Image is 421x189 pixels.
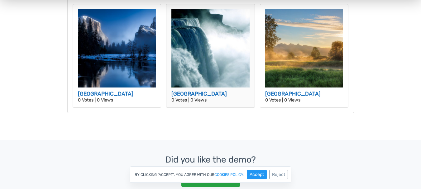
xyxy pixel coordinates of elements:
img: niagara-falls-218591_1920-512x512.jpg [171,59,250,137]
h3: [GEOGRAPHIC_DATA] [265,140,343,148]
a: cookies policy [214,173,243,177]
h3: [GEOGRAPHIC_DATA] [78,140,156,148]
p: 0 Votes | 0 Views [265,148,343,152]
p: 0 Votes | 0 Views [171,148,250,152]
p: 0 Votes | 0 Views [78,148,156,152]
a: Participate [68,13,211,31]
div: By clicking "Accept", you agree with our . [130,166,291,183]
a: Submissions [210,12,354,31]
button: Accept [247,170,267,179]
img: british-columbia-3787200_1920-512x512.jpg [265,59,343,137]
h3: [GEOGRAPHIC_DATA] [171,140,250,148]
h3: Did you like the demo? [15,155,406,165]
img: yellowstone-national-park-1581879_1920-512x512.jpg [78,59,156,137]
a: [GEOGRAPHIC_DATA] 0 Votes | 0 Views [73,54,161,158]
a: [GEOGRAPHIC_DATA] 0 Votes | 0 Views [166,54,255,158]
span: Sort by [77,39,93,45]
a: [GEOGRAPHIC_DATA] 0 Votes | 0 Views [260,54,349,158]
button: Reject [269,170,288,179]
